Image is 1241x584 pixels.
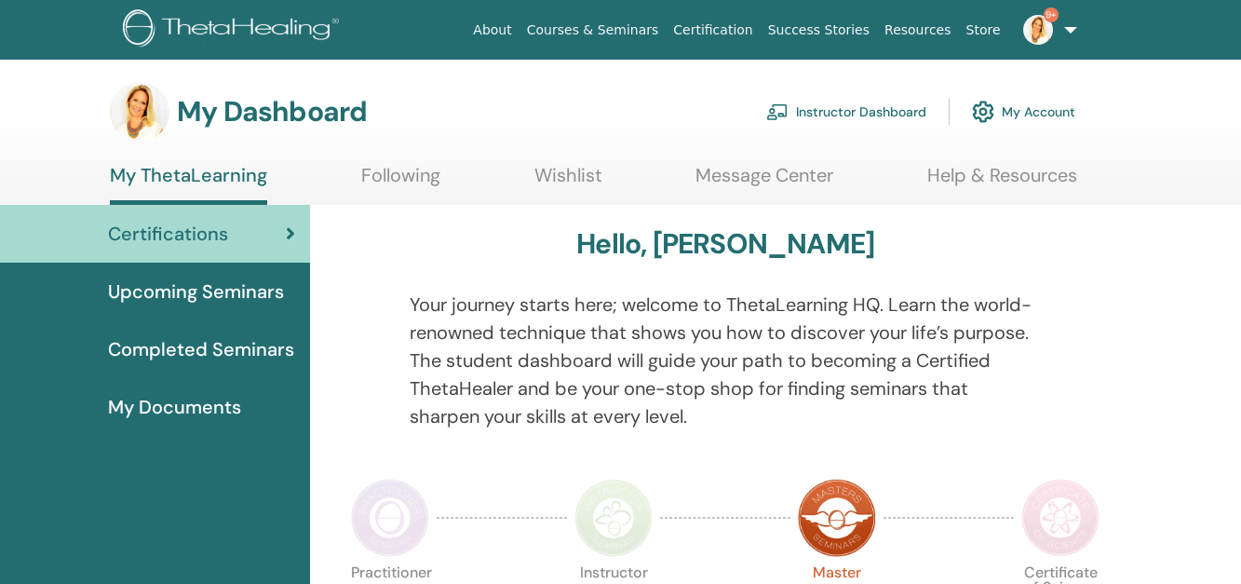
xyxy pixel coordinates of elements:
[534,164,602,200] a: Wishlist
[574,479,653,557] img: Instructor
[1023,15,1053,45] img: default.jpg
[108,278,284,306] span: Upcoming Seminars
[519,13,667,48] a: Courses & Seminars
[972,96,994,128] img: cog.svg
[877,13,959,48] a: Resources
[576,227,874,261] h3: Hello, [PERSON_NAME]
[351,479,429,557] img: Practitioner
[766,91,926,132] a: Instructor Dashboard
[110,82,169,142] img: default.jpg
[761,13,877,48] a: Success Stories
[695,164,833,200] a: Message Center
[766,103,789,120] img: chalkboard-teacher.svg
[123,9,345,51] img: logo.png
[959,13,1008,48] a: Store
[1044,7,1059,22] span: 9+
[1021,479,1099,557] img: Certificate of Science
[361,164,440,200] a: Following
[108,335,294,363] span: Completed Seminars
[410,291,1041,430] p: Your journey starts here; welcome to ThetaLearning HQ. Learn the world-renowned technique that sh...
[927,164,1077,200] a: Help & Resources
[108,393,241,421] span: My Documents
[798,479,876,557] img: Master
[108,220,228,248] span: Certifications
[972,91,1075,132] a: My Account
[177,95,367,129] h3: My Dashboard
[666,13,760,48] a: Certification
[110,164,267,205] a: My ThetaLearning
[465,13,519,48] a: About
